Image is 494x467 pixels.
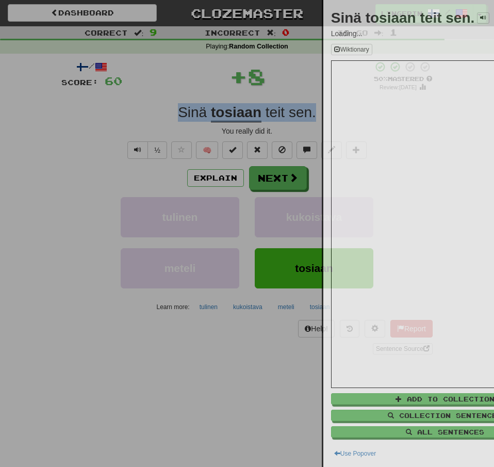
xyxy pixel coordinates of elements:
[331,10,475,26] strong: Sinä tosiaan teit sen.
[331,448,379,459] button: Use Popover
[331,44,372,55] button: Wiktionary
